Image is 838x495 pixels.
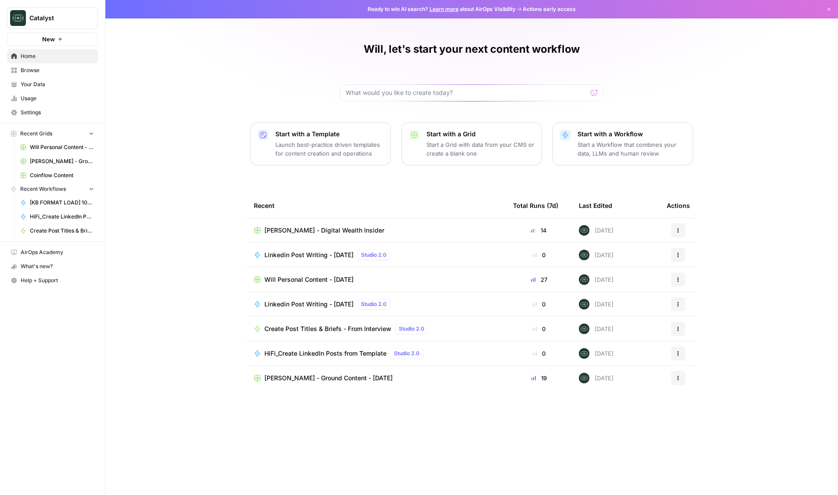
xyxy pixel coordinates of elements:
[578,140,686,158] p: Start a Workflow that combines your data, LLMs and human review
[21,248,94,256] span: AirOps Academy
[513,374,565,382] div: 19
[579,193,612,218] div: Last Edited
[579,373,614,383] div: [DATE]
[21,109,94,116] span: Settings
[579,225,589,236] img: lkqc6w5wqsmhugm7jkiokl0d6w4g
[16,140,98,154] a: Will Personal Content - [DATE]
[254,324,499,334] a: Create Post Titles & Briefs - From InterviewStudio 2.0
[264,374,393,382] span: [PERSON_NAME] - Ground Content - [DATE]
[21,80,94,88] span: Your Data
[579,225,614,236] div: [DATE]
[579,324,614,334] div: [DATE]
[254,226,499,235] a: [PERSON_NAME] - Digital Wealth Insider
[579,250,589,260] img: lkqc6w5wqsmhugm7jkiokl0d6w4g
[346,88,587,97] input: What would you like to create today?
[553,122,693,165] button: Start with a WorkflowStart a Workflow that combines your data, LLMs and human review
[264,349,386,358] span: HiFi_Create LinkedIn Posts from Template
[30,227,94,235] span: Create Post Titles & Briefs - From Interview
[579,299,589,309] img: lkqc6w5wqsmhugm7jkiokl0d6w4g
[30,157,94,165] span: [PERSON_NAME] - Ground Content - [DATE]
[7,106,98,120] a: Settings
[21,66,94,74] span: Browse
[264,226,384,235] span: [PERSON_NAME] - Digital Wealth Insider
[16,224,98,238] a: Create Post Titles & Briefs - From Interview
[7,245,98,259] a: AirOps Academy
[513,300,565,309] div: 0
[16,168,98,182] a: Coinflow Content
[21,52,94,60] span: Home
[7,259,98,273] button: What's new?
[275,130,383,138] p: Start with a Template
[368,5,516,13] span: Ready to win AI search? about AirOps Visibility
[264,251,354,259] span: Linkedin Post Writing - [DATE]
[7,127,98,140] button: Recent Grids
[16,154,98,168] a: [PERSON_NAME] - Ground Content - [DATE]
[513,275,565,284] div: 27
[42,35,55,44] span: New
[513,251,565,259] div: 0
[30,199,94,207] span: [KB FORMAT LOAD] 101 LinkedIn posts
[7,182,98,196] button: Recent Workflows
[7,91,98,106] a: Usage
[7,63,98,77] a: Browse
[264,324,391,333] span: Create Post Titles & Briefs - From Interview
[430,6,459,12] a: Learn more
[264,275,354,284] span: Will Personal Content - [DATE]
[20,130,52,138] span: Recent Grids
[264,300,354,309] span: Linkedin Post Writing - [DATE]
[579,299,614,309] div: [DATE]
[30,213,94,221] span: HiFi_Create LinkedIn Posts from Template
[7,273,98,288] button: Help + Support
[275,140,383,158] p: Launch best-practice driven templates for content creation and operations
[579,324,589,334] img: lkqc6w5wqsmhugm7jkiokl0d6w4g
[7,33,98,46] button: New
[513,193,558,218] div: Total Runs (7d)
[579,274,589,285] img: lkqc6w5wqsmhugm7jkiokl0d6w4g
[513,349,565,358] div: 0
[7,260,98,273] div: What's new?
[250,122,391,165] button: Start with a TemplateLaunch best-practice driven templates for content creation and operations
[426,140,535,158] p: Start a Grid with data from your CMS or create a blank one
[254,250,499,260] a: Linkedin Post Writing - [DATE]Studio 2.0
[7,77,98,91] a: Your Data
[579,250,614,260] div: [DATE]
[513,226,565,235] div: 14
[426,130,535,138] p: Start with a Grid
[401,122,542,165] button: Start with a GridStart a Grid with data from your CMS or create a blank one
[361,300,386,308] span: Studio 2.0
[578,130,686,138] p: Start with a Workflow
[7,7,98,29] button: Workspace: Catalyst
[523,5,576,13] span: Actions early access
[513,324,565,333] div: 0
[16,210,98,224] a: HiFi_Create LinkedIn Posts from Template
[254,275,499,284] a: Will Personal Content - [DATE]
[254,299,499,309] a: Linkedin Post Writing - [DATE]Studio 2.0
[579,348,589,359] img: lkqc6w5wqsmhugm7jkiokl0d6w4g
[29,14,83,22] span: Catalyst
[579,274,614,285] div: [DATE]
[254,374,499,382] a: [PERSON_NAME] - Ground Content - [DATE]
[10,10,26,26] img: Catalyst Logo
[20,185,66,193] span: Recent Workflows
[21,277,94,284] span: Help + Support
[16,196,98,210] a: [KB FORMAT LOAD] 101 LinkedIn posts
[7,49,98,63] a: Home
[361,251,386,259] span: Studio 2.0
[394,349,419,357] span: Studio 2.0
[579,373,589,383] img: lkqc6w5wqsmhugm7jkiokl0d6w4g
[579,348,614,359] div: [DATE]
[30,143,94,151] span: Will Personal Content - [DATE]
[254,348,499,359] a: HiFi_Create LinkedIn Posts from TemplateStudio 2.0
[667,193,690,218] div: Actions
[364,42,580,56] h1: Will, let's start your next content workflow
[21,95,94,102] span: Usage
[399,325,424,333] span: Studio 2.0
[30,171,94,179] span: Coinflow Content
[254,193,499,218] div: Recent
